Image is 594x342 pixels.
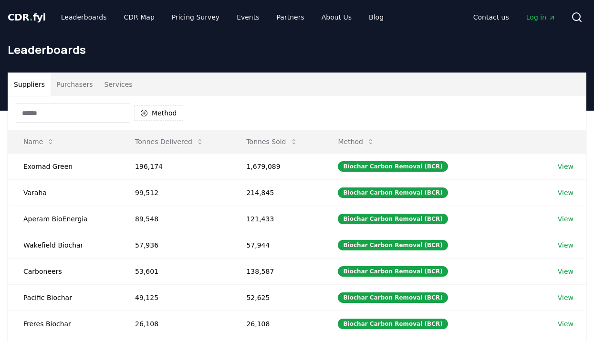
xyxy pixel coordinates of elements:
button: Tonnes Sold [239,132,305,151]
a: View [558,267,573,276]
td: 99,512 [120,179,231,206]
td: 26,108 [231,311,323,337]
a: Log in [519,9,563,26]
a: CDR.fyi [8,10,46,24]
a: About Us [314,9,359,26]
a: View [558,188,573,197]
td: 49,125 [120,284,231,311]
h1: Leaderboards [8,42,586,57]
td: Exomad Green [8,153,120,179]
a: Pricing Survey [164,9,227,26]
a: View [558,240,573,250]
button: Purchasers [51,73,99,96]
button: Services [99,73,138,96]
td: 214,845 [231,179,323,206]
td: Wakefield Biochar [8,232,120,258]
td: 89,548 [120,206,231,232]
button: Method [134,105,183,121]
td: 1,679,089 [231,153,323,179]
button: Suppliers [8,73,51,96]
div: Biochar Carbon Removal (BCR) [338,319,448,329]
td: 138,587 [231,258,323,284]
td: Carboneers [8,258,120,284]
button: Method [330,132,382,151]
td: 52,625 [231,284,323,311]
button: Tonnes Delivered [127,132,211,151]
a: Blog [361,9,391,26]
div: Biochar Carbon Removal (BCR) [338,214,448,224]
a: View [558,214,573,224]
a: Contact us [466,9,517,26]
a: View [558,293,573,302]
div: Biochar Carbon Removal (BCR) [338,292,448,303]
a: View [558,162,573,171]
a: CDR Map [116,9,162,26]
div: Biochar Carbon Removal (BCR) [338,187,448,198]
td: 121,433 [231,206,323,232]
td: 57,936 [120,232,231,258]
td: 196,174 [120,153,231,179]
td: 53,601 [120,258,231,284]
nav: Main [466,9,563,26]
a: View [558,319,573,329]
nav: Main [53,9,391,26]
a: Partners [269,9,312,26]
td: 26,108 [120,311,231,337]
button: Name [16,132,62,151]
div: Biochar Carbon Removal (BCR) [338,266,448,277]
span: CDR fyi [8,11,46,23]
a: Events [229,9,267,26]
span: Log in [526,12,556,22]
div: Biochar Carbon Removal (BCR) [338,240,448,250]
span: . [30,11,33,23]
div: Biochar Carbon Removal (BCR) [338,161,448,172]
td: 57,944 [231,232,323,258]
td: Pacific Biochar [8,284,120,311]
td: Aperam BioEnergia [8,206,120,232]
a: Leaderboards [53,9,115,26]
td: Varaha [8,179,120,206]
td: Freres Biochar [8,311,120,337]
